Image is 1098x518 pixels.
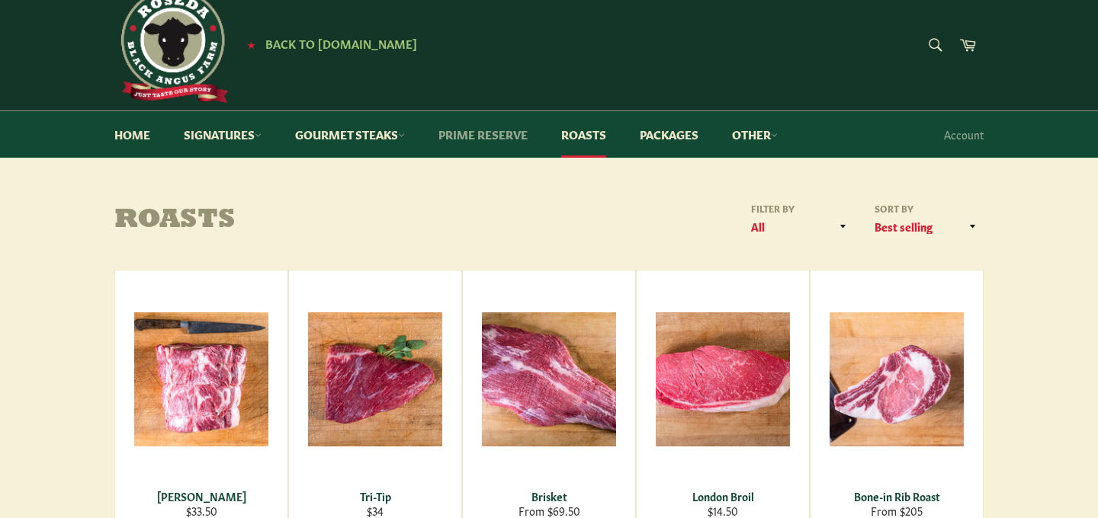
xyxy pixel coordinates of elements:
div: London Broil [647,489,800,504]
a: Home [99,111,165,158]
div: From $205 [820,504,974,518]
img: Chuck Roast [134,312,268,446]
div: Brisket [473,489,626,504]
div: $34 [299,504,452,518]
a: Signatures [169,111,277,158]
img: Brisket [482,312,616,446]
a: Roasts [546,111,621,158]
div: $14.50 [647,504,800,518]
span: ★ [247,38,255,50]
a: Account [936,112,991,157]
a: ★ Back to [DOMAIN_NAME] [239,38,417,50]
a: Packages [624,111,714,158]
div: [PERSON_NAME] [125,489,278,504]
div: Tri-Tip [299,489,452,504]
span: Back to [DOMAIN_NAME] [265,35,417,51]
img: Tri-Tip [308,312,442,446]
label: Filter by [746,202,854,215]
img: Bone-in Rib Roast [830,312,964,446]
img: London Broil [656,312,790,446]
div: $33.50 [125,504,278,518]
a: Prime Reserve [423,111,543,158]
a: Other [717,111,793,158]
a: Gourmet Steaks [280,111,420,158]
label: Sort by [869,202,984,215]
h1: Roasts [114,206,549,236]
div: Bone-in Rib Roast [820,489,974,504]
div: From $69.50 [473,504,626,518]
